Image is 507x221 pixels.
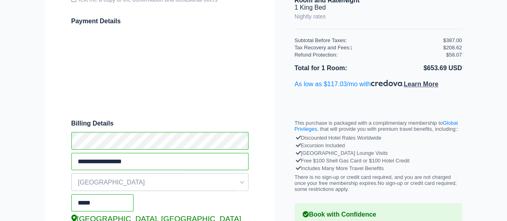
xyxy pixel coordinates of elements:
[297,164,460,172] div: Includes Many More Travel Benefits
[70,28,250,111] iframe: Secure payment input frame
[404,81,438,87] span: Learn More
[295,81,438,87] a: As low as $117.03/mo with.Learn More
[295,11,326,22] a: Nightly rates
[297,149,460,157] div: [GEOGRAPHIC_DATA] Lounge Visits
[295,63,378,73] li: Total for 1 Room:
[71,120,248,127] span: Billing Details
[295,174,462,192] p: There is no sign-up or credit card required, and you are not charged once your free membership ex...
[295,95,462,103] iframe: PayPal Message 1
[295,81,438,87] span: As low as $117.03/mo with .
[71,18,121,24] span: Payment Details
[295,120,458,132] a: Global Privileges
[443,37,462,43] div: $387.00
[295,45,443,51] div: Tax Recovery and Fees:
[72,176,248,189] span: [GEOGRAPHIC_DATA]
[297,142,460,149] div: Excursion Included
[295,120,462,132] p: This purchase is packaged with a complimentary membership to , that will provide you with premium...
[297,157,460,164] div: Free $100 Shell Gas Card or $100 Hotel Credit
[295,4,462,11] li: 1 King Bed
[378,63,462,73] li: $653.69 USD
[295,37,443,43] div: Subtotal Before Taxes:
[295,52,446,58] div: Refund Protection:
[297,134,460,142] div: Discounted Hotel Rates Worldwide
[295,180,457,192] span: No sign-up or credit card required; some restrictions apply.
[446,52,462,58] div: $58.07
[443,45,462,51] div: $208.62
[303,211,454,218] b: Book with Confidence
